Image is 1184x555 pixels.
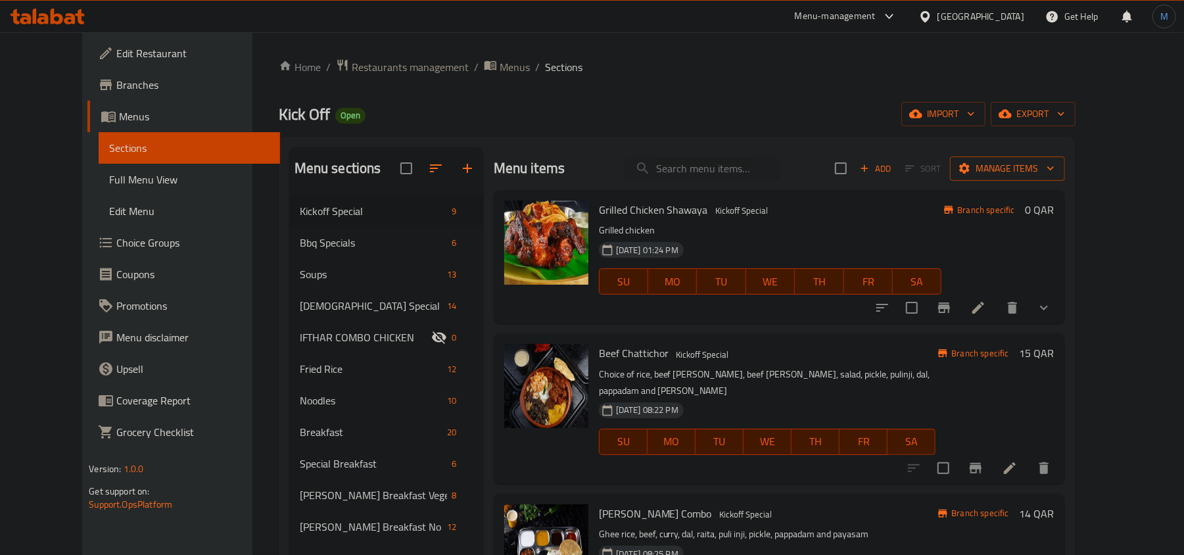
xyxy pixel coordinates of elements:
span: Special Breakfast [300,456,447,471]
span: Soups [300,266,442,282]
span: export [1001,106,1065,122]
span: Edit Menu [109,203,270,219]
span: FR [849,272,888,291]
span: 1.0.0 [124,460,144,477]
span: Add item [855,158,897,179]
span: Menus [500,59,530,75]
a: Edit menu item [970,300,986,316]
a: Coupons [87,258,280,290]
button: SU [599,268,648,295]
button: SU [599,429,648,455]
div: Bbq Specials [300,235,447,251]
span: Menus [119,109,270,124]
p: Ghee rice, beef, curry, dal, raita, puli inji, pickle, pappadam and payasam [599,526,936,543]
div: Kickoff Special [711,203,774,219]
span: 8 [447,489,462,502]
span: import [912,106,975,122]
button: MO [648,268,697,295]
span: SU [605,272,643,291]
span: Kickoff Special [671,347,734,362]
div: Curry Breakfast Vegetarian [300,487,447,503]
a: Edit menu item [1002,460,1018,476]
span: MO [653,272,692,291]
a: Full Menu View [99,164,280,195]
button: TU [697,268,746,295]
span: Branches [116,77,270,93]
button: MO [648,429,696,455]
button: Add [855,158,897,179]
div: items [442,266,462,282]
span: Coverage Report [116,393,270,408]
span: 10 [442,395,462,407]
div: Breakfast [300,424,442,440]
button: FR [840,429,888,455]
div: Open [335,108,366,124]
span: 13 [442,268,462,281]
h6: 0 QAR [1026,201,1054,219]
span: Open [335,110,366,121]
p: Choice of rice, beef [PERSON_NAME], beef [PERSON_NAME], salad, pickle, pulinji, dal, pappadam and... [599,366,936,399]
li: / [474,59,479,75]
img: Beef Chattichor [504,344,588,428]
span: Grilled Chicken Shawaya [599,200,708,220]
span: FR [845,432,882,451]
span: 12 [442,363,462,375]
button: TU [696,429,744,455]
span: Select to update [930,454,957,482]
div: items [447,329,462,345]
a: Home [279,59,321,75]
span: Branch specific [946,507,1014,519]
a: Coverage Report [87,385,280,416]
span: Add [858,161,893,176]
div: Iftar Special Menu [300,298,442,314]
button: WE [746,268,795,295]
span: Version: [89,460,121,477]
button: TH [795,268,843,295]
span: 0 [447,331,462,344]
div: Noodles10 [289,385,483,416]
div: items [442,298,462,314]
span: TU [701,432,738,451]
span: 6 [447,237,462,249]
span: Branch specific [952,204,1020,216]
button: import [901,102,985,126]
span: Select all sections [392,155,420,182]
span: Beef Chattichor [599,343,669,363]
a: Upsell [87,353,280,385]
img: Grilled Chicken Shawaya [504,201,588,285]
span: Choice Groups [116,235,270,251]
a: Branches [87,69,280,101]
div: [GEOGRAPHIC_DATA] [937,9,1024,24]
a: Restaurants management [336,59,469,76]
div: items [442,393,462,408]
div: items [442,424,462,440]
input: search [625,157,780,180]
button: Manage items [950,157,1065,181]
button: WE [744,429,792,455]
span: Manage items [960,160,1054,177]
button: FR [844,268,893,295]
div: Menu-management [795,9,876,24]
span: Full Menu View [109,172,270,187]
div: Special Breakfast6 [289,448,483,479]
div: items [447,235,462,251]
span: 6 [447,458,462,470]
span: Sections [109,140,270,156]
svg: Show Choices [1036,300,1052,316]
div: Noodles [300,393,442,408]
h2: Menu items [494,158,565,178]
div: [PERSON_NAME] Breakfast Vegetarian8 [289,479,483,511]
span: SA [893,432,930,451]
div: items [447,456,462,471]
div: items [447,203,462,219]
div: Bbq Specials6 [289,227,483,258]
span: Coupons [116,266,270,282]
a: Support.OpsPlatform [89,496,172,513]
span: [PERSON_NAME] Breakfast Non-Vegetarian [300,519,442,535]
li: / [535,59,540,75]
span: Kickoff Special [715,507,778,522]
div: Breakfast20 [289,416,483,448]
